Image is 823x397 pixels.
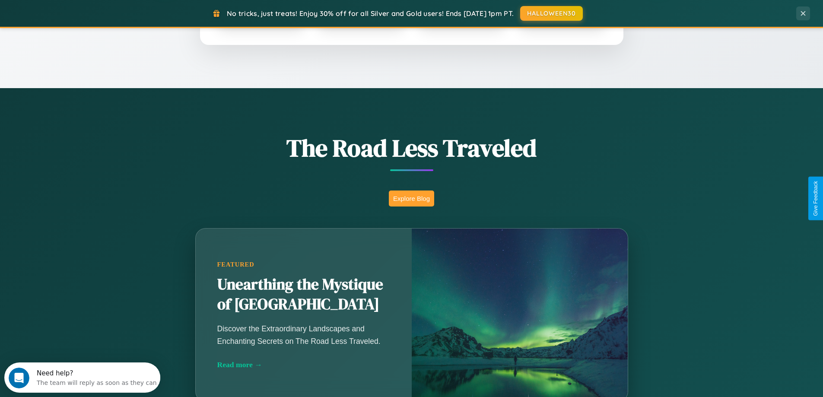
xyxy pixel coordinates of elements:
p: Discover the Extraordinary Landscapes and Enchanting Secrets on The Road Less Traveled. [217,323,390,347]
div: Give Feedback [813,181,819,216]
div: Featured [217,261,390,268]
div: Need help? [32,7,153,14]
h2: Unearthing the Mystique of [GEOGRAPHIC_DATA] [217,275,390,314]
div: The team will reply as soon as they can [32,14,153,23]
iframe: Intercom live chat discovery launcher [4,362,160,393]
iframe: Intercom live chat [9,368,29,388]
button: HALLOWEEN30 [520,6,583,21]
button: Explore Blog [389,191,434,206]
div: Read more → [217,360,390,369]
h1: The Road Less Traveled [153,131,671,165]
span: No tricks, just treats! Enjoy 30% off for all Silver and Gold users! Ends [DATE] 1pm PT. [227,9,514,18]
div: Open Intercom Messenger [3,3,161,27]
